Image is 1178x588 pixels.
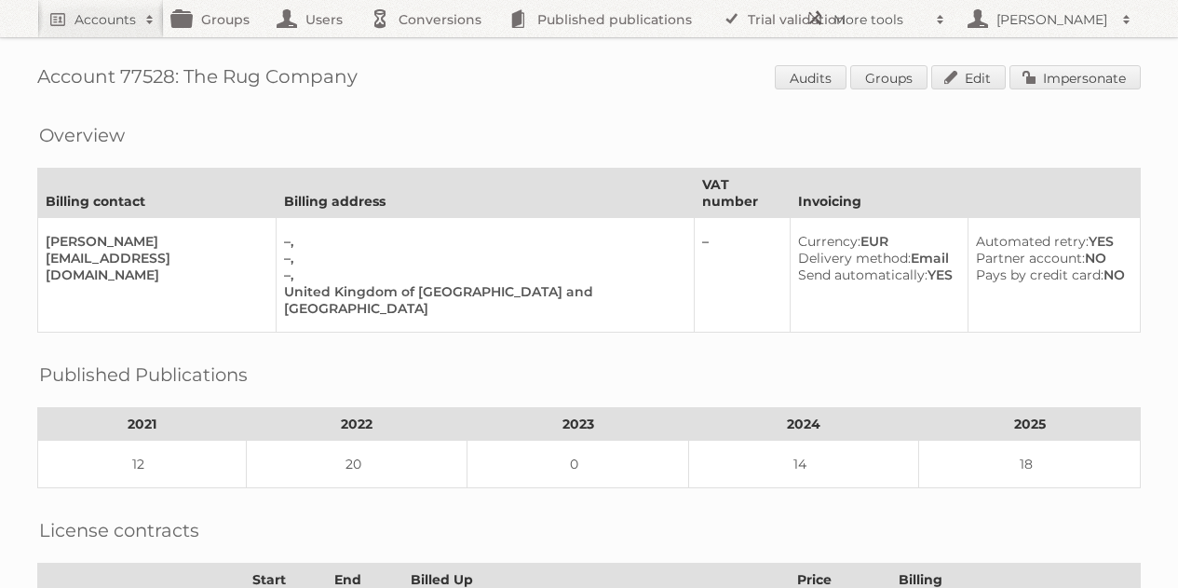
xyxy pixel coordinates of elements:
[976,267,1125,283] div: NO
[976,250,1125,267] div: NO
[39,361,248,389] h2: Published Publications
[38,169,277,218] th: Billing contact
[467,441,689,488] td: 0
[976,267,1104,283] span: Pays by credit card:
[775,65,846,89] a: Audits
[798,233,953,250] div: EUR
[919,408,1141,441] th: 2025
[850,65,928,89] a: Groups
[798,267,953,283] div: YES
[992,10,1113,29] h2: [PERSON_NAME]
[277,169,694,218] th: Billing address
[246,441,467,488] td: 20
[798,250,911,267] span: Delivery method:
[798,233,860,250] span: Currency:
[694,218,790,333] td: –
[689,441,919,488] td: 14
[39,516,199,544] h2: License contracts
[46,233,261,250] div: [PERSON_NAME]
[38,441,247,488] td: 12
[74,10,136,29] h2: Accounts
[931,65,1006,89] a: Edit
[694,169,790,218] th: VAT number
[798,267,928,283] span: Send automatically:
[919,441,1141,488] td: 18
[790,169,1140,218] th: Invoicing
[976,233,1125,250] div: YES
[689,408,919,441] th: 2024
[37,65,1141,93] h1: Account 77528: The Rug Company
[38,408,247,441] th: 2021
[798,250,953,267] div: Email
[976,250,1085,267] span: Partner account:
[467,408,689,441] th: 2023
[284,267,678,283] div: –,
[246,408,467,441] th: 2022
[976,233,1089,250] span: Automated retry:
[284,233,678,250] div: –,
[39,121,125,149] h2: Overview
[284,283,678,317] div: United Kingdom of [GEOGRAPHIC_DATA] and [GEOGRAPHIC_DATA]
[1009,65,1141,89] a: Impersonate
[284,250,678,267] div: –,
[46,250,261,283] div: [EMAIL_ADDRESS][DOMAIN_NAME]
[833,10,927,29] h2: More tools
